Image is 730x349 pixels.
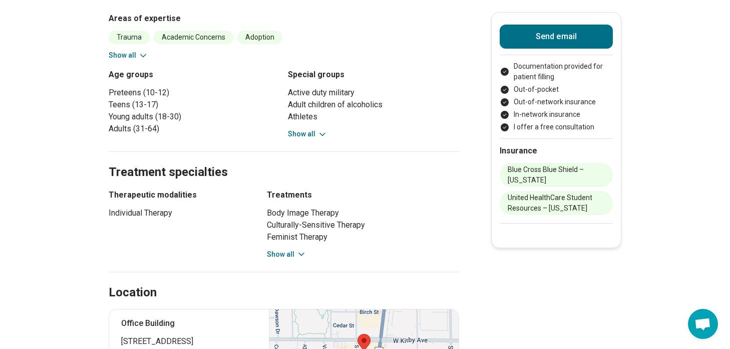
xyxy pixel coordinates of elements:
h3: Treatments [267,189,459,201]
li: Young adults (18-30) [109,111,280,123]
li: Academic Concerns [154,31,233,44]
button: Show all [267,249,306,260]
li: Culturally-Sensitive Therapy [267,219,459,231]
div: Open chat [688,309,718,339]
li: Active duty military [288,87,459,99]
ul: Payment options [500,61,613,132]
span: [STREET_ADDRESS] [121,335,257,347]
li: In-network insurance [500,109,613,120]
h2: Location [109,284,157,301]
li: Feminist Therapy [267,231,459,243]
li: Out-of-network insurance [500,97,613,107]
h2: Treatment specialties [109,140,459,181]
li: Documentation provided for patient filling [500,61,613,82]
li: Preteens (10-12) [109,87,280,99]
button: Send email [500,25,613,49]
h3: Age groups [109,69,280,81]
li: Out-of-pocket [500,84,613,95]
li: Adoption [237,31,282,44]
li: Adult children of alcoholics [288,99,459,111]
h3: Therapeutic modalities [109,189,249,201]
li: Teens (13-17) [109,99,280,111]
h3: Special groups [288,69,459,81]
li: Adults (31-64) [109,123,280,135]
li: United HealthCare Student Resources – [US_STATE] [500,191,613,215]
li: Trauma [109,31,150,44]
button: Show all [109,50,148,61]
h3: Areas of expertise [109,13,459,25]
button: Show all [288,129,327,139]
li: Individual Therapy [109,207,249,219]
li: Blue Cross Blue Shield – [US_STATE] [500,163,613,187]
li: I offer a free consultation [500,122,613,132]
li: Body Image Therapy [267,207,459,219]
li: Athletes [288,111,459,123]
h2: Insurance [500,145,613,157]
p: Office Building [121,317,257,329]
